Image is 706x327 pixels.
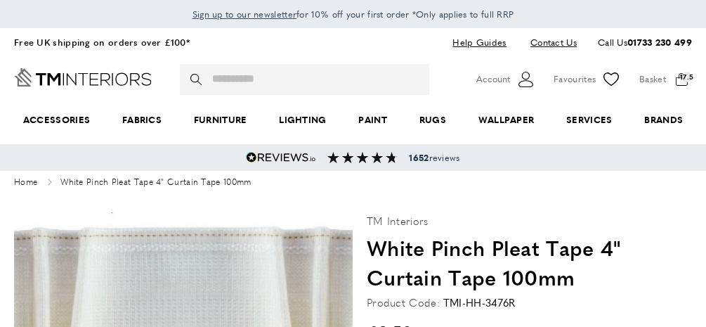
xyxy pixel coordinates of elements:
a: Brands [628,98,699,141]
img: Reviews section [327,152,398,163]
span: Favourites [554,72,596,86]
span: Accessories [7,98,106,141]
a: Help Guides [442,33,516,52]
a: Home [14,178,37,188]
a: Free UK shipping on orders over £100* [14,35,190,49]
button: Customer Account [476,69,536,90]
a: Rugs [403,98,462,141]
a: Sign up to our newsletter [192,7,297,21]
span: reviews [409,152,459,163]
span: 17.5 [681,72,692,82]
span: Sign up to our newsletter [192,8,297,20]
button: Search [190,64,204,95]
p: Call Us [598,35,692,50]
span: Account [476,72,510,86]
a: Lighting [263,98,342,141]
a: Wallpaper [462,98,550,141]
div: TMI-HH-3476R [443,294,516,311]
h1: White Pinch Pleat Tape 4" Curtain Tape 100mm [367,233,692,292]
a: 01733 230 499 [627,35,692,49]
strong: Product Code [367,294,440,311]
span: White Pinch Pleat Tape 4" Curtain Tape 100mm [60,178,251,188]
p: TM Interiors [367,212,429,229]
strong: 1652 [409,151,429,164]
a: Contact Us [520,33,577,52]
a: Fabrics [106,98,178,141]
a: Furniture [178,98,263,141]
img: Reviews.io 5 stars [246,152,316,163]
a: Go to Home page [14,68,152,86]
span: for 10% off your first order *Only applies to full RRP [192,8,514,20]
a: Favourites [554,69,622,90]
a: Paint [343,98,403,141]
a: Services [550,98,628,141]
